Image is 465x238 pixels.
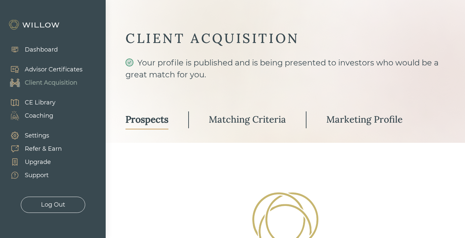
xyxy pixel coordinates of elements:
div: Log Out [41,200,65,209]
a: Prospects [125,110,168,130]
div: Prospects [125,113,168,125]
div: CLIENT ACQUISITION [125,30,445,47]
a: CE Library [3,96,55,109]
div: Settings [25,131,49,140]
a: Coaching [3,109,55,122]
div: Client Acquisition [25,78,77,87]
div: Your profile is published and is being presented to investors who would be a great match for you. [125,57,445,93]
div: Support [25,171,49,180]
a: Upgrade [3,155,62,169]
div: Advisor Certificates [25,65,83,74]
div: CE Library [25,98,55,107]
a: Advisor Certificates [3,63,83,76]
div: Dashboard [25,45,58,54]
div: Coaching [25,111,53,120]
a: Matching Criteria [209,110,286,130]
div: Upgrade [25,158,51,167]
div: Refer & Earn [25,144,62,153]
a: Settings [3,129,62,142]
a: Refer & Earn [3,142,62,155]
div: Matching Criteria [209,113,286,125]
div: Marketing Profile [326,113,403,125]
a: Client Acquisition [3,76,83,89]
a: Dashboard [3,43,58,56]
img: Willow [8,20,61,30]
a: Marketing Profile [326,110,403,130]
span: check-circle [125,59,133,66]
